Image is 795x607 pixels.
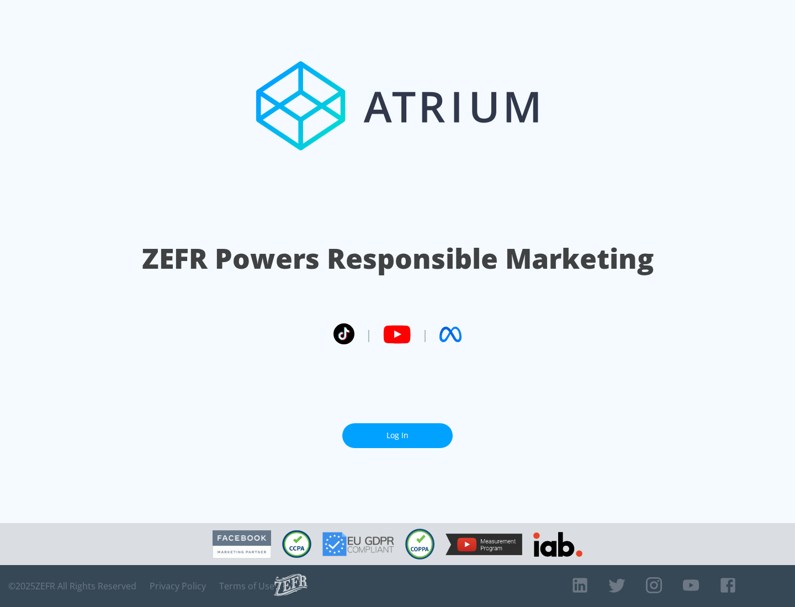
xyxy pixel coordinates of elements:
img: GDPR Compliant [322,532,394,556]
a: Privacy Policy [150,581,206,592]
span: | [422,326,428,343]
span: © 2025 ZEFR All Rights Reserved [8,581,136,592]
a: Terms of Use [219,581,274,592]
img: IAB [533,532,582,557]
img: COPPA Compliant [405,529,434,560]
h1: ZEFR Powers Responsible Marketing [142,239,654,278]
img: YouTube Measurement Program [446,534,522,555]
span: | [365,326,372,343]
a: Log In [342,423,453,448]
img: CCPA Compliant [282,530,311,558]
img: Facebook Marketing Partner [213,530,271,558]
